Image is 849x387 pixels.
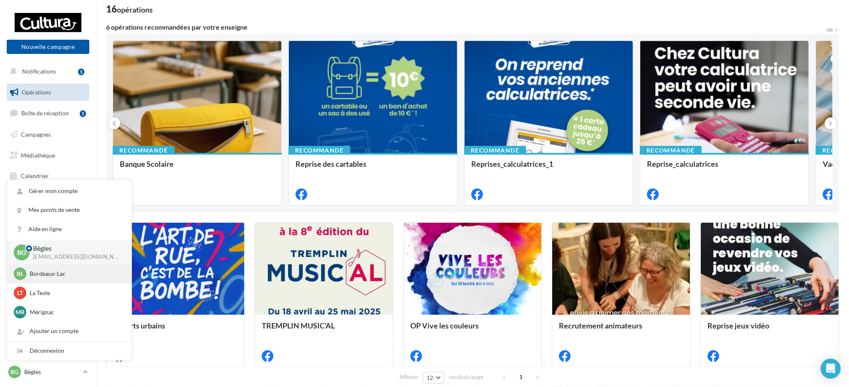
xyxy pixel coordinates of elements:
a: Boîte de réception1 [5,104,91,122]
span: Calendrier [21,172,49,179]
span: Mr [15,308,25,316]
span: LT [17,289,23,297]
div: Open Intercom Messenger [821,359,841,379]
p: [EMAIL_ADDRESS][DOMAIN_NAME] [33,253,118,261]
div: Ajouter un compte [7,322,131,341]
span: résultats/page [449,373,483,381]
div: 6 opérations recommandées par votre enseigne [106,24,826,31]
span: Opérations [22,89,51,96]
a: Gérer mon compte [7,182,131,201]
span: Médiathèque [21,151,55,158]
a: Mes points de vente [7,201,131,219]
a: Aide en ligne [7,220,131,239]
div: Banque Scolaire [120,160,275,176]
div: Recommandé [113,146,174,155]
div: Déconnexion [7,341,131,360]
button: 12 [423,372,444,384]
p: La Teste [30,289,121,297]
div: Reprise des cartables [296,160,450,176]
span: 1 [514,370,528,384]
div: Recommandé [288,146,350,155]
div: TREMPLIN MUSIC'AL [262,321,386,338]
a: Calendrier [5,167,91,185]
a: Opérations [5,84,91,101]
button: Notifications 1 [5,63,88,80]
div: Recommandé [640,146,702,155]
a: Campagnes [5,126,91,143]
div: Reprises_calculatrices_1 [471,160,626,176]
div: Reprise jeux vidéo [707,321,832,338]
a: Bg Bègles [7,364,89,380]
div: 16 [106,5,153,14]
span: Notifications [22,68,56,75]
div: Recommandé [464,146,526,155]
div: Reprise_calculatrices [647,160,802,176]
div: 1 [78,69,84,75]
p: Bègles [33,244,118,253]
span: BL [17,270,23,278]
div: OP Arts urbains [113,321,238,338]
span: Campagnes [21,131,51,138]
span: Boîte de réception [21,109,69,117]
button: Nouvelle campagne [7,40,89,54]
span: 12 [427,374,434,381]
span: Bg [11,368,19,376]
div: 1 [80,110,86,117]
div: OP Vive les couleurs [410,321,535,338]
span: Bg [17,247,26,257]
a: Médiathèque [5,147,91,164]
p: Mérignac [30,308,121,316]
p: Bordeaux-Lac [30,270,121,278]
div: opérations [117,6,153,13]
div: Recrutement animateurs [559,321,683,338]
p: Bègles [24,368,80,376]
span: Afficher [399,373,418,381]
